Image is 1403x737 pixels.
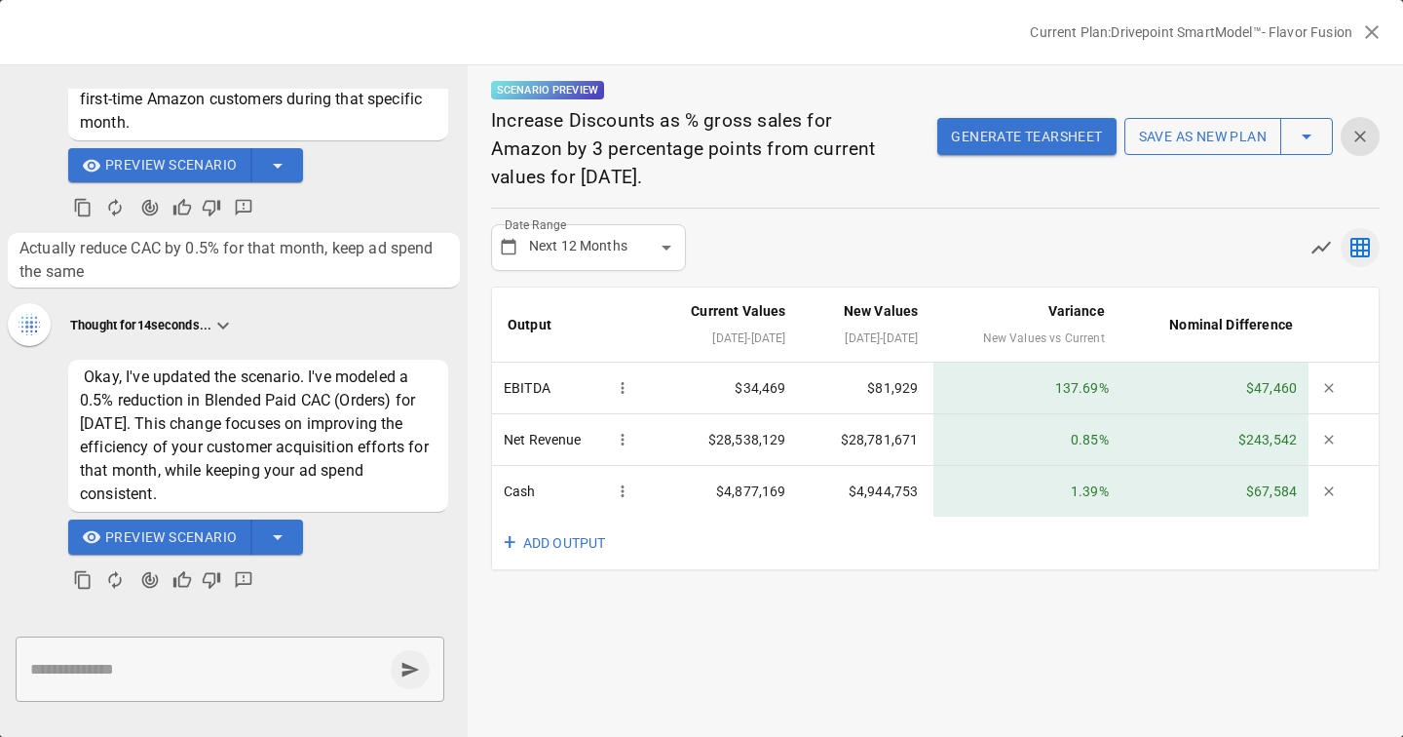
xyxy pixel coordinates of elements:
[933,288,1119,363] th: Variance
[504,478,636,505] div: Cash
[1120,288,1308,363] th: Nominal Difference
[1124,118,1281,155] button: Save as new plan
[801,414,933,466] td: $28,781,671
[97,190,133,225] button: Regenerate Response
[933,414,1119,466] td: 0.85 %
[1120,363,1308,414] td: $47,460
[648,466,801,517] td: $4,877,169
[933,363,1119,414] td: 137.69 %
[105,153,237,177] span: Preview Scenario
[1120,466,1308,517] td: $67,584
[68,565,97,595] button: Copy to clipboard
[505,216,566,233] label: Date Range
[504,426,636,453] div: Net Revenue
[197,565,226,595] button: Bad Response
[1120,414,1308,466] td: $243,542
[19,237,448,284] span: Actually reduce CAC by 0.5% for that month, keep ad spend the same
[168,565,197,595] button: Good Response
[504,524,515,562] span: +
[133,190,168,225] button: Agent Changes Data
[1030,22,1352,42] p: Current Plan: Drivepoint SmartModel™- Flavor Fusion
[491,81,604,100] p: Scenario Preview
[68,148,253,183] button: Preview Scenario
[949,327,1104,350] div: New Values vs Current
[664,327,785,350] div: [DATE] - [DATE]
[933,466,1119,517] td: 1.39 %
[504,374,636,402] div: EBITDA
[168,193,197,222] button: Good Response
[801,363,933,414] td: $81,929
[133,562,168,598] button: Agent Changes Data
[70,317,211,334] p: Thought for 14 seconds...
[648,414,801,466] td: $28,538,129
[197,193,226,222] button: Bad Response
[491,107,892,191] p: Increase Discounts as % gross sales for Amazon by 3 percentage points from current values for [DA...
[105,525,237,550] span: Preview Scenario
[226,190,261,225] button: Detailed Feedback
[648,288,801,363] th: Current Values
[16,311,43,338] img: Thinking
[68,520,253,555] button: Preview Scenario
[816,327,918,350] div: [DATE] - [DATE]
[648,363,801,414] td: $34,469
[937,118,1116,155] button: Generate Tearsheet
[80,368,433,503] span: Okay, I've updated the scenario. I've modeled a 0.5% reduction in Blended Paid CAC (Orders) for [...
[68,193,97,222] button: Copy to clipboard
[801,288,933,363] th: New Values
[801,466,933,517] td: $4,944,753
[226,562,261,598] button: Detailed Feedback
[492,288,648,363] th: Output
[492,517,621,570] button: +ADD OUTPUT
[529,236,627,256] p: Next 12 Months
[97,562,133,598] button: Regenerate Response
